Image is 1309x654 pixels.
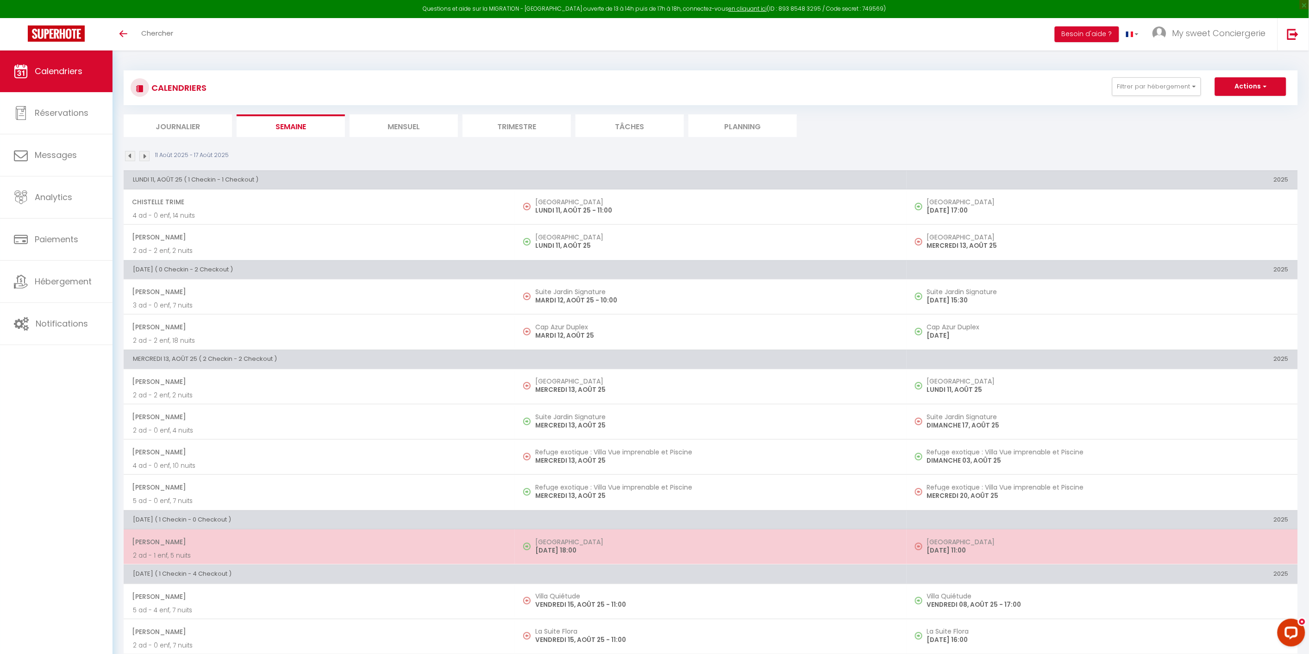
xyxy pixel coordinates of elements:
span: [PERSON_NAME] [132,588,506,605]
th: 2025 [907,565,1298,584]
p: MERCREDI 13, AOÛT 25 [535,456,897,465]
h5: Suite Jardin Signature [535,288,897,296]
p: 3 ad - 0 enf, 7 nuits [133,301,506,310]
th: [DATE] ( 0 Checkin - 2 Checkout ) [124,260,907,279]
li: Tâches [576,114,684,137]
th: [DATE] ( 1 Checkin - 4 Checkout ) [124,565,907,584]
th: LUNDI 11, AOÛT 25 ( 1 Checkin - 1 Checkout ) [124,170,907,189]
p: LUNDI 11, AOÛT 25 [535,241,897,251]
button: Actions [1215,77,1286,96]
p: 11 Août 2025 - 17 Août 2025 [155,151,229,160]
p: 5 ad - 4 enf, 7 nuits [133,605,506,615]
h5: [GEOGRAPHIC_DATA] [535,198,897,206]
p: MARDI 12, AOÛT 25 [535,331,897,340]
p: [DATE] 17:00 [927,206,1289,215]
li: Planning [689,114,797,137]
span: My sweet Conciergerie [1172,27,1266,39]
img: NO IMAGE [523,632,531,640]
img: NO IMAGE [915,293,922,300]
img: NO IMAGE [915,328,922,335]
li: Journalier [124,114,232,137]
p: 4 ad - 0 enf, 10 nuits [133,461,506,471]
span: [PERSON_NAME] [132,228,506,246]
span: [PERSON_NAME] [132,443,506,461]
img: NO IMAGE [523,382,531,390]
p: [DATE] [927,331,1289,340]
img: NO IMAGE [915,418,922,425]
img: NO IMAGE [915,453,922,460]
p: [DATE] 18:00 [535,546,897,555]
p: MERCREDI 13, AOÛT 25 [535,385,897,395]
p: DIMANCHE 17, AOÛT 25 [927,421,1289,430]
span: [PERSON_NAME] [132,478,506,496]
h5: La Suite Flora [535,628,897,635]
h5: Refuge exotique : Villa Vue imprenable et Piscine [535,448,897,456]
p: VENDREDI 08, AOÛT 25 - 17:00 [927,600,1289,610]
h5: Refuge exotique : Villa Vue imprenable et Piscine [927,448,1289,456]
img: NO IMAGE [523,597,531,604]
h5: [GEOGRAPHIC_DATA] [927,198,1289,206]
span: Calendriers [35,65,82,77]
img: ... [1152,26,1166,40]
h5: [GEOGRAPHIC_DATA] [535,377,897,385]
span: Chistelle Trime [132,193,506,211]
img: NO IMAGE [915,597,922,604]
h5: Cap Azur Duplex [927,323,1289,331]
th: 2025 [907,510,1298,529]
h5: Cap Azur Duplex [535,323,897,331]
a: ... My sweet Conciergerie [1146,18,1278,50]
p: LUNDI 11, AOÛT 25 - 11:00 [535,206,897,215]
a: Chercher [134,18,180,50]
p: MERCREDI 20, AOÛT 25 [927,491,1289,501]
p: LUNDI 11, AOÛT 25 [927,385,1289,395]
span: Notifications [36,318,88,329]
p: MERCREDI 13, AOÛT 25 [927,241,1289,251]
h5: Suite Jardin Signature [535,413,897,421]
th: 2025 [907,350,1298,369]
p: [DATE] 16:00 [927,635,1289,645]
span: Chercher [141,28,173,38]
span: [PERSON_NAME] [132,408,506,426]
a: en cliquant ici [728,5,767,13]
span: Paiements [35,233,78,245]
span: Analytics [35,191,72,203]
th: [DATE] ( 1 Checkin - 0 Checkout ) [124,510,907,529]
img: NO IMAGE [915,382,922,390]
h5: [GEOGRAPHIC_DATA] [927,377,1289,385]
h5: [GEOGRAPHIC_DATA] [535,233,897,241]
p: 2 ad - 2 enf, 2 nuits [133,246,506,256]
p: 4 ad - 0 enf, 14 nuits [133,211,506,220]
span: [PERSON_NAME] [132,373,506,390]
img: NO IMAGE [915,238,922,245]
li: Mensuel [350,114,458,137]
h5: Suite Jardin Signature [927,288,1289,296]
p: [DATE] 11:00 [927,546,1289,555]
p: 5 ad - 0 enf, 7 nuits [133,496,506,506]
span: Messages [35,149,77,161]
img: NO IMAGE [915,488,922,496]
p: 2 ad - 0 enf, 4 nuits [133,426,506,435]
iframe: LiveChat chat widget [1270,615,1309,654]
th: 2025 [907,170,1298,189]
span: Réservations [35,107,88,119]
span: [PERSON_NAME] [132,318,506,336]
h3: CALENDRIERS [149,77,207,98]
th: 2025 [907,260,1298,279]
img: NO IMAGE [523,328,531,335]
p: 2 ad - 2 enf, 2 nuits [133,390,506,400]
img: NO IMAGE [915,203,922,210]
p: VENDREDI 15, AOÛT 25 - 11:00 [535,600,897,610]
span: [PERSON_NAME] [132,283,506,301]
span: Hébergement [35,276,92,287]
img: Super Booking [28,25,85,42]
h5: [GEOGRAPHIC_DATA] [927,538,1289,546]
p: DIMANCHE 03, AOÛT 25 [927,456,1289,465]
li: Trimestre [463,114,571,137]
h5: [GEOGRAPHIC_DATA] [927,233,1289,241]
span: [PERSON_NAME] [132,623,506,641]
th: MERCREDI 13, AOÛT 25 ( 2 Checkin - 2 Checkout ) [124,350,907,369]
img: NO IMAGE [523,293,531,300]
img: NO IMAGE [915,632,922,640]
